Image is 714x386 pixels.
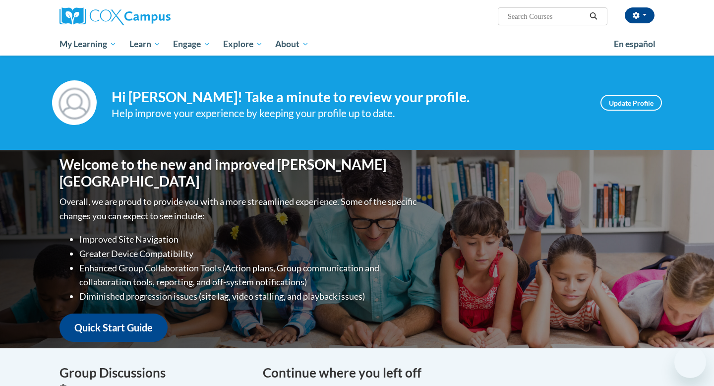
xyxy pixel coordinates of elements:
[52,80,97,125] img: Profile Image
[223,38,263,50] span: Explore
[674,346,706,378] iframe: Button to launch messaging window
[263,363,654,383] h4: Continue where you left off
[586,10,601,22] button: Search
[45,33,669,56] div: Main menu
[59,363,248,383] h4: Group Discussions
[600,95,662,111] a: Update Profile
[53,33,123,56] a: My Learning
[173,38,210,50] span: Engage
[79,289,419,304] li: Diminished progression issues (site lag, video stalling, and playback issues)
[507,10,586,22] input: Search Courses
[59,156,419,190] h1: Welcome to the new and improved [PERSON_NAME][GEOGRAPHIC_DATA]
[59,7,248,25] a: Cox Campus
[59,38,117,50] span: My Learning
[217,33,269,56] a: Explore
[79,261,419,290] li: Enhanced Group Collaboration Tools (Action plans, Group communication and collaboration tools, re...
[59,314,168,342] a: Quick Start Guide
[614,39,655,49] span: En español
[79,247,419,261] li: Greater Device Compatibility
[59,7,171,25] img: Cox Campus
[625,7,654,23] button: Account Settings
[269,33,316,56] a: About
[59,194,419,223] p: Overall, we are proud to provide you with a more streamlined experience. Some of the specific cha...
[167,33,217,56] a: Engage
[275,38,309,50] span: About
[607,34,662,55] a: En español
[112,105,586,122] div: Help improve your experience by keeping your profile up to date.
[129,38,161,50] span: Learn
[112,89,586,106] h4: Hi [PERSON_NAME]! Take a minute to review your profile.
[79,232,419,247] li: Improved Site Navigation
[123,33,167,56] a: Learn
